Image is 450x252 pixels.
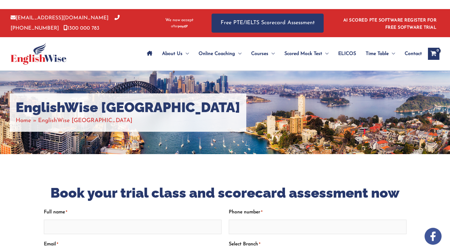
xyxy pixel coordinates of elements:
[194,43,246,64] a: Online CoachingMenu Toggle
[11,15,120,31] a: [PHONE_NUMBER]
[428,48,439,60] a: View Shopping Cart, empty
[389,43,395,64] span: Menu Toggle
[280,43,333,64] a: Scored Mock TestMenu Toggle
[16,116,240,126] nav: Breadcrumbs
[44,207,67,217] label: Full name
[284,43,322,64] span: Scored Mock Test
[366,43,389,64] span: Time Table
[333,43,361,64] a: ELICOS
[361,43,400,64] a: Time TableMenu Toggle
[425,228,442,245] img: white-facebook.png
[16,118,31,124] a: Home
[44,239,58,249] label: Email
[44,184,406,202] h2: Book your trial class and scorecard assessment now
[142,43,422,64] nav: Site Navigation: Main Menu
[11,43,66,65] img: cropped-ew-logo
[322,43,329,64] span: Menu Toggle
[183,43,189,64] span: Menu Toggle
[229,207,262,217] label: Phone number
[229,239,260,249] label: Select Branch
[11,15,108,21] a: [EMAIL_ADDRESS][DOMAIN_NAME]
[268,43,275,64] span: Menu Toggle
[212,14,324,33] a: Free PTE/IELTS Scorecard Assessment
[235,43,241,64] span: Menu Toggle
[162,43,183,64] span: About Us
[171,25,188,28] img: Afterpay-Logo
[251,43,268,64] span: Courses
[199,43,235,64] span: Online Coaching
[16,99,240,116] h1: EnglishWise [GEOGRAPHIC_DATA]
[405,43,422,64] span: Contact
[38,118,132,124] span: EnglishWise [GEOGRAPHIC_DATA]
[63,26,99,31] a: 1300 000 783
[343,18,437,30] a: AI SCORED PTE SOFTWARE REGISTER FOR FREE SOFTWARE TRIAL
[340,13,439,33] aside: Header Widget 1
[157,43,194,64] a: About UsMenu Toggle
[400,43,422,64] a: Contact
[165,17,193,23] span: We now accept
[338,43,356,64] span: ELICOS
[246,43,280,64] a: CoursesMenu Toggle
